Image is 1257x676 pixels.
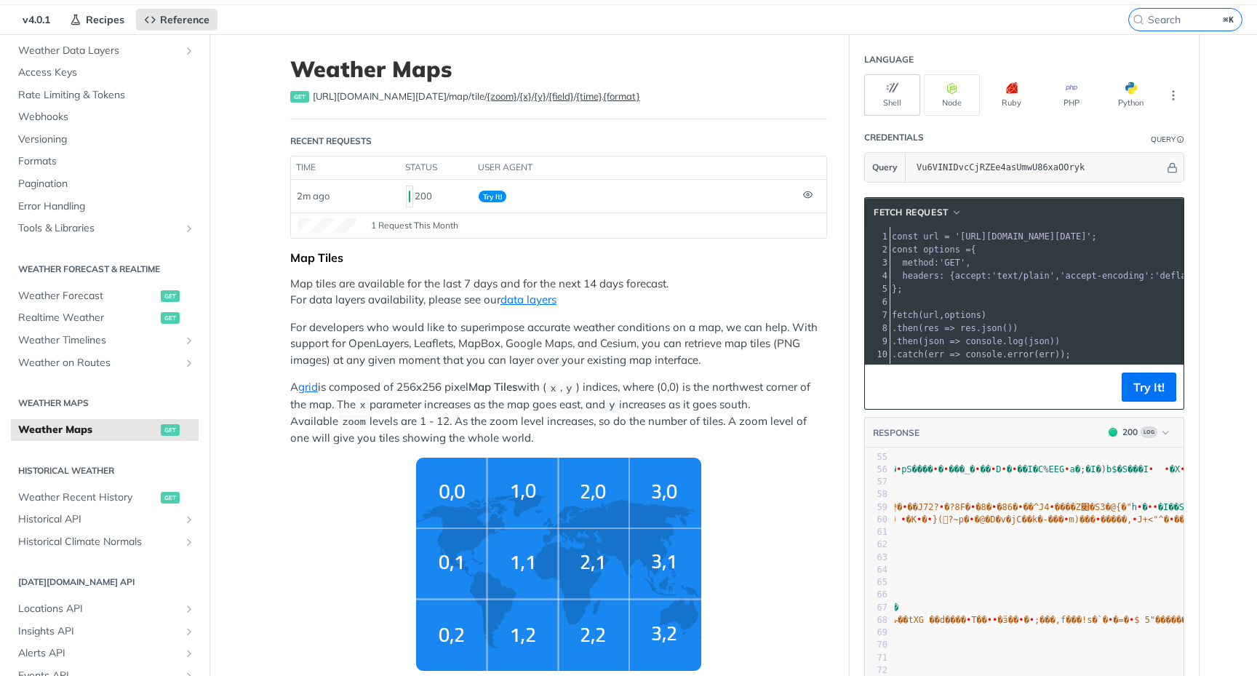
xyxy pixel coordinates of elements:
a: Rate Limiting & Tokens [11,84,199,106]
kbd: ⌘K [1220,12,1238,27]
span: Try It! [479,191,506,202]
span: \u11 [896,464,901,474]
span: accept [955,271,986,281]
span: \u15 [1001,464,1006,474]
span: \uf [1096,514,1101,525]
a: Weather Data LayersShow subpages for Weather Data Layers [11,40,199,62]
svg: Search [1133,14,1144,25]
span: }; [892,284,903,294]
span: �X [1170,464,1180,474]
span: Webhooks [18,110,195,124]
div: 55 [865,451,887,464]
span: v4.0.1 [15,9,58,31]
span: options [944,310,981,320]
span: Recipes [86,13,124,26]
span: const [892,244,918,255]
div: Credentials [864,131,924,144]
div: 10 [865,348,890,361]
span: Historical API [18,512,180,527]
h1: Weather Maps [290,56,827,82]
span: \u6 [1064,514,1069,525]
label: {format} [603,90,640,102]
span: json [1029,336,1050,346]
span: 'text/plain' [991,271,1055,281]
a: Weather TimelinesShow subpages for Weather Timelines [11,330,199,351]
span: �� [981,464,991,474]
span: Versioning [18,132,195,147]
span: json [981,323,1002,333]
span: fetch Request [874,206,949,219]
span: res [923,323,939,333]
label: {time} [576,90,602,102]
span: method [902,258,933,268]
a: Access Keys [11,62,199,84]
button: Show subpages for Locations API [183,603,195,615]
span: \u2 [1132,514,1137,525]
div: 69 [865,627,887,639]
span: 200 [409,191,410,202]
h2: Historical Weather [11,464,199,477]
label: {x} [519,90,532,102]
button: PHP [1043,74,1099,116]
button: Try It! [1122,373,1176,402]
div: 57 [865,476,887,488]
a: Webhooks [11,106,199,128]
span: Reference [160,13,209,26]
span: 'GET' [939,258,965,268]
span: fetch [892,310,918,320]
div: 9 [865,335,890,348]
div: Recent Requests [290,135,372,148]
button: Query [865,153,906,182]
span: \uf [1029,615,1034,625]
span: get [161,290,180,302]
span: Error Handling [18,199,195,214]
span: . ( . ()) [892,323,1018,333]
span: error [1007,349,1034,359]
a: Insights APIShow subpages for Insights API [11,621,199,643]
a: Locations APIShow subpages for Locations API [11,598,199,620]
span: �I��Sﮙ [1158,502,1237,512]
div: 3 [865,256,890,269]
span: \u0 [1137,502,1142,512]
span: err [929,349,945,359]
span: x [359,400,365,411]
span: Weather Timelines [18,333,180,348]
span: \u6 [1018,502,1023,512]
th: time [291,156,400,180]
a: Historical Climate NormalsShow subpages for Historical Climate Normals [11,531,199,553]
span: Weather Data Layers [18,44,180,58]
div: 60 [865,514,887,526]
span: D [996,464,1001,474]
div: 8 [865,322,890,335]
span: Rate Limiting & Tokens [18,88,195,103]
div: 68 [865,614,887,627]
span: \u15 [1050,502,1055,512]
span: json [923,336,944,346]
span: . ( . ( )); [892,349,1071,359]
span: 'deflate, gzip, br' [1154,271,1254,281]
span: Access Keys [18,65,195,80]
span: then [897,336,918,346]
span: Alerts API [18,646,180,661]
span: % [1043,464,1048,474]
span: � [938,464,943,474]
span: \u14 [939,502,944,512]
button: Copy to clipboard [872,376,893,398]
a: Error Handling [11,196,199,218]
button: RESPONSE [872,426,920,440]
span: \u0 [970,502,975,512]
span: get [161,424,180,436]
span: a� [1069,464,1080,474]
span: url [923,310,939,320]
span: Weather Maps [18,423,157,437]
div: 71 [865,652,887,664]
button: Show subpages for Weather on Routes [183,357,195,369]
h2: [DATE][DOMAIN_NAME] API [11,576,199,589]
a: Versioning [11,129,199,151]
div: 66 [865,589,887,601]
span: \u7 [969,514,974,525]
span: => [944,323,954,333]
span: �I� [1085,464,1101,474]
th: user agent [473,156,797,180]
span: Formats [18,154,195,169]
